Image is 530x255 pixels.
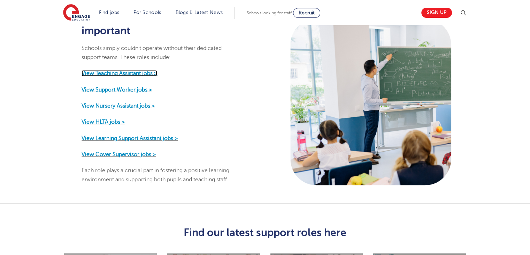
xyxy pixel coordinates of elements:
[176,10,223,15] a: Blogs & Latest News
[82,151,156,157] a: View Cover Supervisor jobs >
[99,10,120,15] a: Find jobs
[82,86,152,93] a: View Support Worker jobs >
[59,227,471,239] h3: Find our latest support roles here
[293,8,320,18] a: Recruit
[82,166,237,184] p: Each role plays a crucial part in fostering a positive learning environment and supporting both p...
[133,10,161,15] a: For Schools
[63,4,90,22] img: Engage Education
[82,70,157,76] a: View Teaching Assistant jobs >
[299,10,315,15] span: Recruit
[82,103,155,109] a: View Nursery Assistant jobs >
[421,8,452,18] a: Sign up
[82,119,125,125] a: View HLTA jobs >
[82,135,178,141] a: View Learning Support Assistant jobs >
[247,10,292,15] span: Schools looking for staff
[82,43,237,62] p: Schools simply couldn’t operate without their dedicated support teams. These roles include:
